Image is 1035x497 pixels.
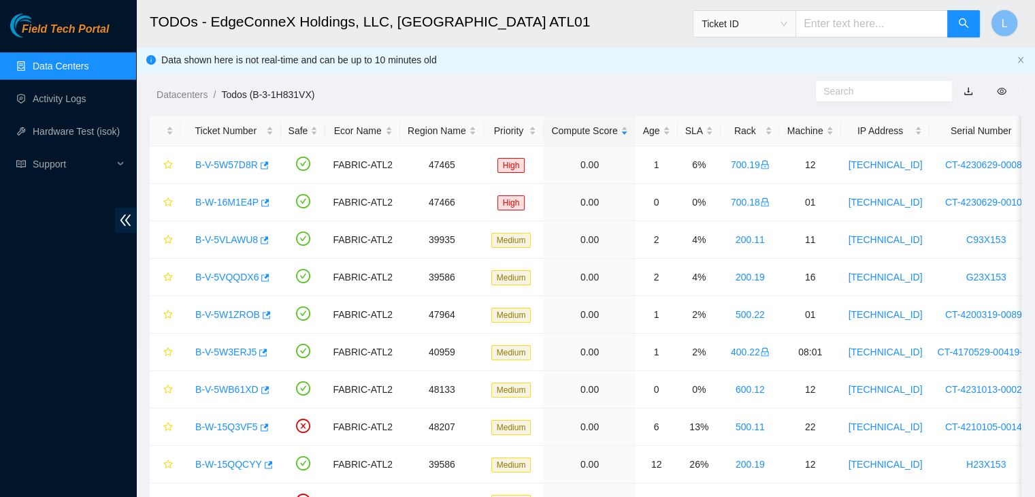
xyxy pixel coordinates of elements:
[325,146,400,184] td: FABRIC-ATL2
[780,371,841,408] td: 12
[780,259,841,296] td: 16
[958,18,969,31] span: search
[991,10,1018,37] button: L
[33,150,113,178] span: Support
[1002,15,1008,32] span: L
[760,160,770,170] span: lock
[678,296,721,334] td: 2%
[780,146,841,184] td: 12
[325,334,400,371] td: FABRIC-ATL2
[157,341,174,363] button: star
[678,184,721,221] td: 0%
[636,334,678,371] td: 1
[163,460,173,470] span: star
[163,347,173,358] span: star
[157,416,174,438] button: star
[731,159,770,170] a: 700.19lock
[163,235,173,246] span: star
[491,345,531,360] span: Medium
[157,266,174,288] button: star
[678,221,721,259] td: 4%
[296,456,310,470] span: check-circle
[849,309,923,320] a: [TECHNICAL_ID]
[544,446,635,483] td: 0.00
[966,272,1006,283] a: G23X153
[497,195,525,210] span: High
[678,146,721,184] td: 6%
[780,184,841,221] td: 01
[157,304,174,325] button: star
[33,93,86,104] a: Activity Logs
[22,23,109,36] span: Field Tech Portal
[544,371,635,408] td: 0.00
[849,347,923,357] a: [TECHNICAL_ID]
[195,347,257,357] a: B-V-5W3ERJ5
[195,159,258,170] a: B-V-5W57D8R
[966,234,1006,245] a: C93X153
[636,221,678,259] td: 2
[296,157,310,171] span: check-circle
[325,408,400,446] td: FABRIC-ATL2
[544,408,635,446] td: 0.00
[1017,56,1025,64] span: close
[157,379,174,400] button: star
[325,296,400,334] td: FABRIC-ATL2
[849,421,923,432] a: [TECHNICAL_ID]
[849,234,923,245] a: [TECHNICAL_ID]
[1017,56,1025,65] button: close
[945,384,1028,395] a: CT-4231013-00020
[325,221,400,259] td: FABRIC-ATL2
[678,371,721,408] td: 0%
[400,446,484,483] td: 39586
[760,347,770,357] span: lock
[678,334,721,371] td: 2%
[544,334,635,371] td: 0.00
[296,306,310,321] span: check-circle
[296,269,310,283] span: check-circle
[400,371,484,408] td: 48133
[953,80,983,102] button: download
[964,86,973,97] a: download
[195,234,258,245] a: B-V-5VLAWU8
[780,408,841,446] td: 22
[400,184,484,221] td: 47466
[195,384,259,395] a: B-V-5WB61XD
[678,259,721,296] td: 4%
[163,422,173,433] span: star
[195,459,262,470] a: B-W-15QQCYY
[702,14,787,34] span: Ticket ID
[736,309,765,320] a: 500.22
[163,160,173,171] span: star
[33,61,88,71] a: Data Centers
[937,347,1034,357] a: CT-4170529-00419-N1
[636,408,678,446] td: 6
[945,197,1028,208] a: CT-4230629-00101
[780,221,841,259] td: 11
[849,459,923,470] a: [TECHNICAL_ID]
[221,89,314,100] a: Todos (B-3-1H831VX)
[325,259,400,296] td: FABRIC-ATL2
[795,10,948,37] input: Enter text here...
[400,221,484,259] td: 39935
[296,419,310,433] span: close-circle
[325,184,400,221] td: FABRIC-ATL2
[636,146,678,184] td: 1
[544,146,635,184] td: 0.00
[544,296,635,334] td: 0.00
[636,446,678,483] td: 12
[195,309,260,320] a: B-V-5W1ZROB
[325,371,400,408] td: FABRIC-ATL2
[157,191,174,213] button: star
[195,272,259,283] a: B-V-5VQQDX6
[491,233,531,248] span: Medium
[636,184,678,221] td: 0
[491,383,531,398] span: Medium
[780,334,841,371] td: 08:01
[636,296,678,334] td: 1
[195,197,259,208] a: B-W-16M1E4P
[731,197,770,208] a: 700.18lock
[10,14,69,37] img: Akamai Technologies
[491,270,531,285] span: Medium
[636,259,678,296] td: 2
[736,272,765,283] a: 200.19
